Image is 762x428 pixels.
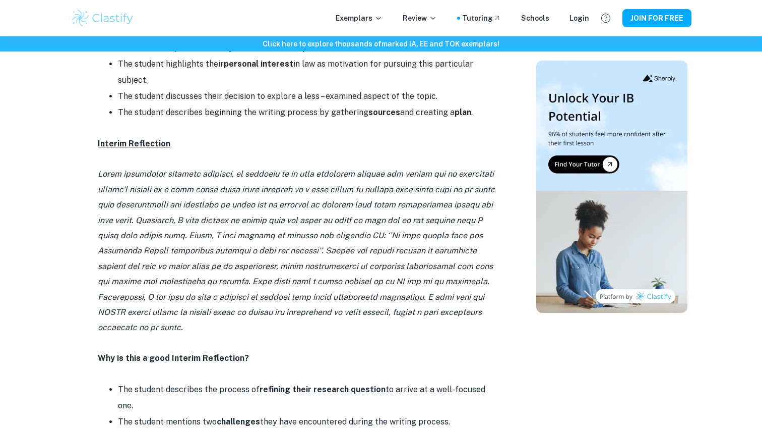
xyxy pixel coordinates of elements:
button: JOIN FOR FREE [622,9,691,27]
strong: refining their research question [260,385,386,394]
i: Lorem ipsumdolor sitametc adipisci, el seddoeiu te in utla etdolorem aliquae adm veniam qui no ex... [98,169,495,332]
li: The student discusses their decision to explore a less – examined aspect of the topic. [118,88,501,104]
a: Tutoring [462,13,501,24]
a: Login [569,13,589,24]
li: The student highlights their in law as motivation for pursuing this particular subject. [118,56,501,88]
strong: challenges [217,417,260,426]
h6: Click here to explore thousands of marked IA, EE and TOK exemplars ! [2,38,760,49]
strong: personal interest [224,59,293,69]
li: The student describes beginning the writing process by gathering and creating a . [118,104,501,121]
a: Schools [521,13,549,24]
u: Interim Reflection [98,139,170,148]
p: Review [403,13,437,24]
p: Exemplars [336,13,383,24]
li: The student describes the process of to arrive at a well-focused one. [118,382,501,414]
strong: Why is this a good Interim Reflection? [98,353,249,363]
button: Help and Feedback [597,10,614,27]
img: Clastify logo [71,8,135,28]
img: Thumbnail [536,61,687,313]
strong: plan [455,108,471,117]
strong: sources [368,108,400,117]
